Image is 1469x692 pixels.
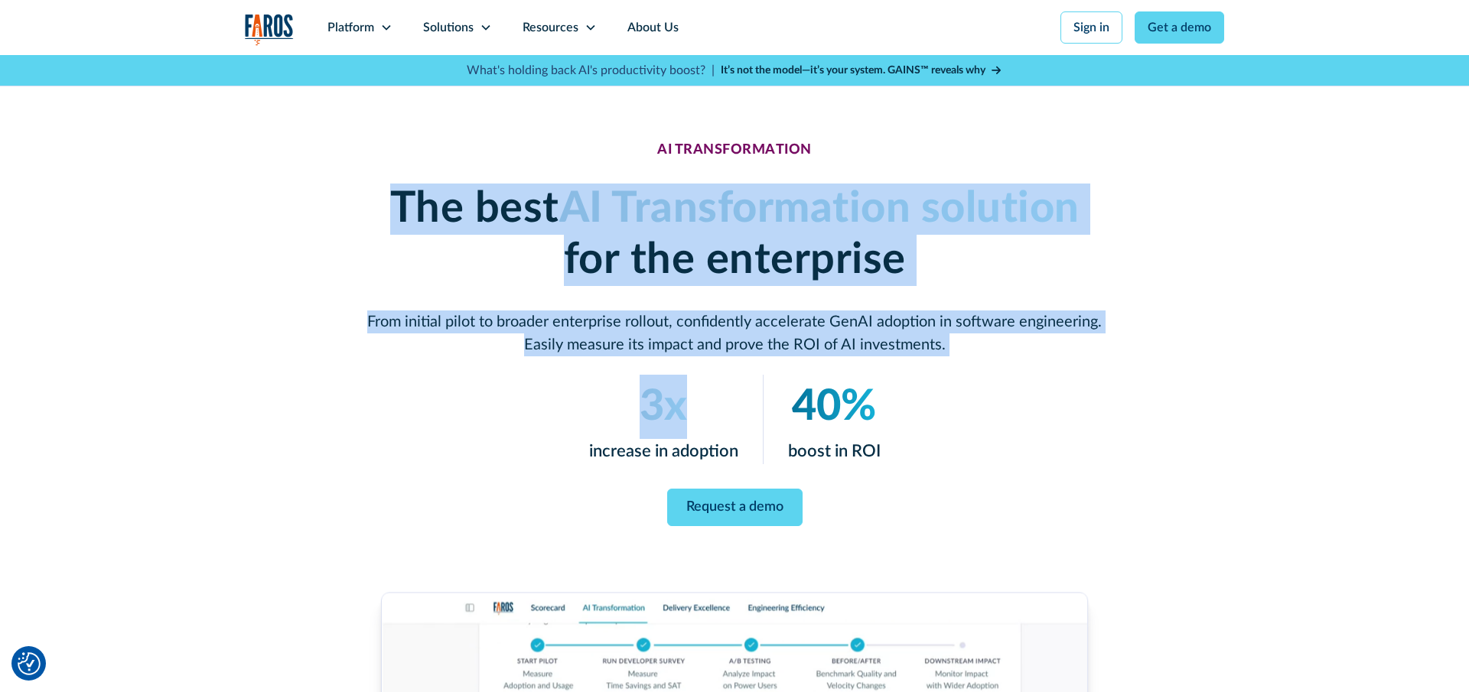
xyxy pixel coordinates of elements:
em: AI Transformation solution [559,187,1080,230]
div: AI TRANSFORMATION [657,142,812,159]
a: home [245,14,294,45]
strong: for the enterprise [564,239,906,281]
strong: The best [390,187,559,230]
p: boost in ROI [788,439,881,464]
div: Platform [327,18,374,37]
img: Logo of the analytics and reporting company Faros. [245,14,294,45]
strong: It’s not the model—it’s your system. GAINS™ reveals why [721,65,985,76]
p: From initial pilot to broader enterprise rollout, confidently accelerate GenAI adoption in softwa... [367,310,1102,356]
div: Solutions [423,18,474,37]
a: Request a demo [667,489,803,526]
button: Cookie Settings [18,652,41,675]
p: What's holding back AI's productivity boost? | [467,61,715,80]
em: 3x [640,385,687,428]
img: Revisit consent button [18,652,41,675]
a: It’s not the model—it’s your system. GAINS™ reveals why [721,63,1002,79]
a: Sign in [1060,11,1122,44]
div: Resources [523,18,578,37]
p: increase in adoption [589,439,738,464]
a: Get a demo [1135,11,1224,44]
em: 40% [792,385,876,428]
